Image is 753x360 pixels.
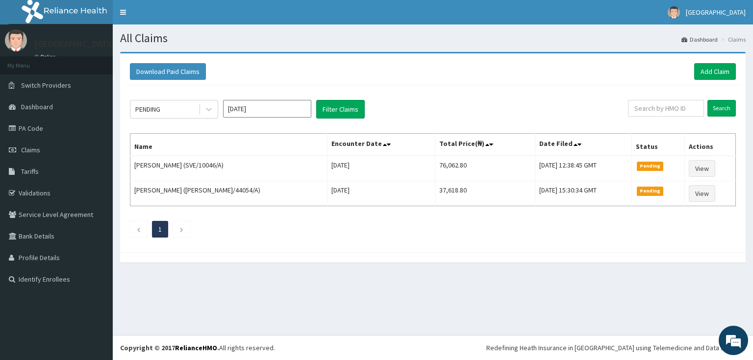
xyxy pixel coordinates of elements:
th: Actions [684,134,735,156]
button: Download Paid Claims [130,63,206,80]
a: Online [34,53,58,60]
a: View [689,185,715,202]
footer: All rights reserved. [113,335,753,360]
td: [DATE] 15:30:34 GMT [535,181,632,206]
span: [GEOGRAPHIC_DATA] [686,8,746,17]
span: Pending [637,187,664,195]
img: User Image [5,29,27,51]
td: 37,618.80 [435,181,535,206]
td: [DATE] 12:38:45 GMT [535,156,632,181]
th: Name [130,134,327,156]
span: Claims [21,145,40,154]
th: Total Price(₦) [435,134,535,156]
td: [DATE] [327,181,435,206]
a: Add Claim [694,63,736,80]
th: Status [631,134,684,156]
td: [PERSON_NAME] (SVE/10046/A) [130,156,327,181]
p: [GEOGRAPHIC_DATA] [34,40,115,48]
input: Search by HMO ID [628,100,704,117]
img: User Image [668,6,680,19]
a: View [689,160,715,177]
td: [PERSON_NAME] ([PERSON_NAME]/44054/A) [130,181,327,206]
li: Claims [719,35,746,44]
button: Filter Claims [316,100,365,119]
a: Next page [179,225,184,234]
h1: All Claims [120,32,746,45]
span: Pending [637,162,664,170]
input: Select Month and Year [223,100,311,118]
a: RelianceHMO [175,343,217,352]
span: Dashboard [21,102,53,111]
div: PENDING [135,104,160,114]
td: [DATE] [327,156,435,181]
strong: Copyright © 2017 . [120,343,219,352]
div: Redefining Heath Insurance in [GEOGRAPHIC_DATA] using Telemedicine and Data Science! [486,343,746,353]
td: 76,062.80 [435,156,535,181]
th: Date Filed [535,134,632,156]
th: Encounter Date [327,134,435,156]
a: Page 1 is your current page [158,225,162,234]
input: Search [707,100,736,117]
span: Tariffs [21,167,39,176]
span: Switch Providers [21,81,71,90]
a: Dashboard [681,35,718,44]
a: Previous page [136,225,141,234]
